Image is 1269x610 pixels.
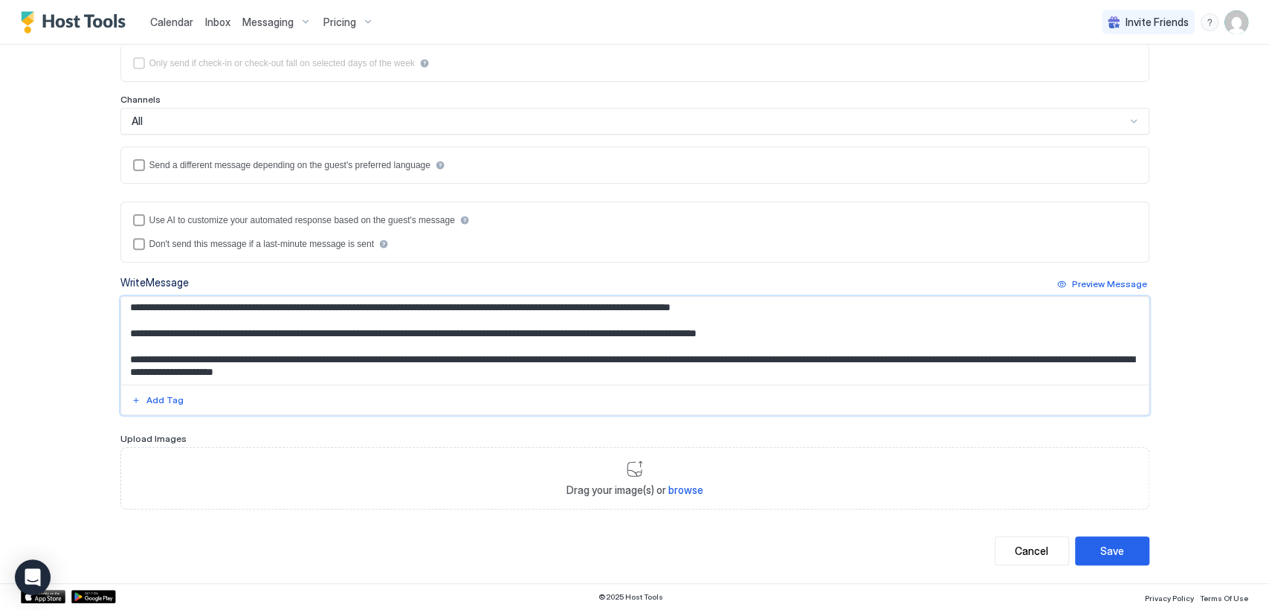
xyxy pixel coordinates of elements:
[149,215,455,225] div: Use AI to customize your automated response based on the guest's message
[133,214,1137,226] div: useAI
[1145,594,1194,603] span: Privacy Policy
[1100,543,1124,559] div: Save
[1055,275,1149,293] button: Preview Message
[149,58,416,68] div: Only send if check-in or check-out fall on selected days of the week
[120,94,161,105] span: Channels
[242,16,294,29] span: Messaging
[129,391,186,409] button: Add Tag
[133,238,1137,250] div: disableIfLastMinute
[1075,536,1149,565] button: Save
[205,16,230,28] span: Inbox
[1015,543,1048,559] div: Cancel
[71,590,116,603] a: Google Play Store
[121,297,1149,385] textarea: Input Field
[668,484,703,496] span: browse
[132,115,143,128] span: All
[995,536,1069,565] button: Cancel
[1072,277,1147,291] div: Preview Message
[133,57,1137,69] div: isLimited
[120,274,189,290] div: Write Message
[150,14,193,30] a: Calendar
[146,394,184,407] div: Add Tag
[205,14,230,30] a: Inbox
[15,559,51,595] div: Open Intercom Messenger
[149,239,374,249] div: Don't send this message if a last-minute message is sent
[566,484,703,497] span: Drag your image(s) or
[1126,16,1189,29] span: Invite Friends
[1145,589,1194,605] a: Privacy Policy
[1200,589,1248,605] a: Terms Of Use
[1201,13,1218,31] div: menu
[323,16,356,29] span: Pricing
[150,16,193,28] span: Calendar
[21,11,132,33] a: Host Tools Logo
[1224,10,1248,34] div: User profile
[133,159,1137,171] div: languagesEnabled
[598,592,663,602] span: © 2025 Host Tools
[149,160,430,170] div: Send a different message depending on the guest's preferred language
[1200,594,1248,603] span: Terms Of Use
[21,590,65,603] a: App Store
[120,433,187,444] span: Upload Images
